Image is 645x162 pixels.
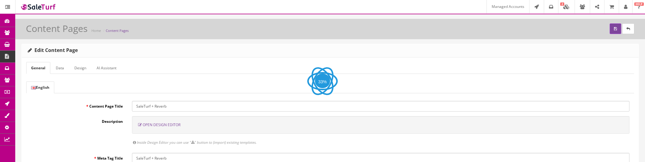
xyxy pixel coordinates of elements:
[138,122,180,127] a: Open Design Editor
[92,62,121,74] a: AI Assistant
[26,23,87,33] h1: Content Pages
[69,62,91,74] a: Design
[634,2,644,6] span: HELP
[143,122,180,127] span: Open Design Editor
[28,48,78,53] h3: Edit Content Page
[106,28,129,33] a: Content Pages
[91,28,101,33] a: Home
[26,116,127,124] label: Description
[26,153,127,161] label: Meta Tag Title
[20,3,57,11] img: SaleTurf
[132,101,629,112] input: Content Page Title
[31,86,36,89] img: English
[26,81,54,93] a: English
[560,2,564,6] span: 2
[26,62,50,74] a: General
[51,62,69,74] a: Data
[26,101,127,109] label: Content Page Title
[132,140,629,145] div: Inside Design Editor you can use " " button to (import) existing templates.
